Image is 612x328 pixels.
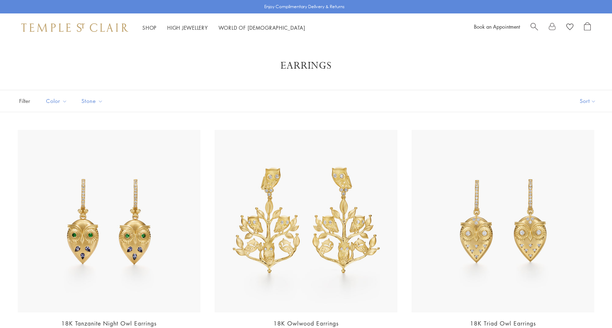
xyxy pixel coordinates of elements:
[142,23,305,32] nav: Main navigation
[167,24,208,31] a: High JewelleryHigh Jewellery
[61,320,157,327] a: 18K Tanzanite Night Owl Earrings
[470,320,536,327] a: 18K Triad Owl Earrings
[142,24,157,31] a: ShopShop
[474,23,520,30] a: Book an Appointment
[264,3,345,10] p: Enjoy Complimentary Delivery & Returns
[273,320,339,327] a: 18K Owlwood Earrings
[76,93,108,109] button: Stone
[584,22,591,33] a: Open Shopping Bag
[21,23,128,32] img: Temple St. Clair
[219,24,305,31] a: World of [DEMOGRAPHIC_DATA]World of [DEMOGRAPHIC_DATA]
[564,90,612,112] button: Show sort by
[18,130,200,312] img: E36887-OWLTZTG
[28,59,584,72] h1: Earrings
[215,130,397,312] img: 18K Owlwood Earrings
[577,295,605,321] iframe: Gorgias live chat messenger
[531,22,538,33] a: Search
[412,130,594,312] img: 18K Triad Owl Earrings
[78,97,108,105] span: Stone
[42,97,73,105] span: Color
[566,22,573,33] a: View Wishlist
[41,93,73,109] button: Color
